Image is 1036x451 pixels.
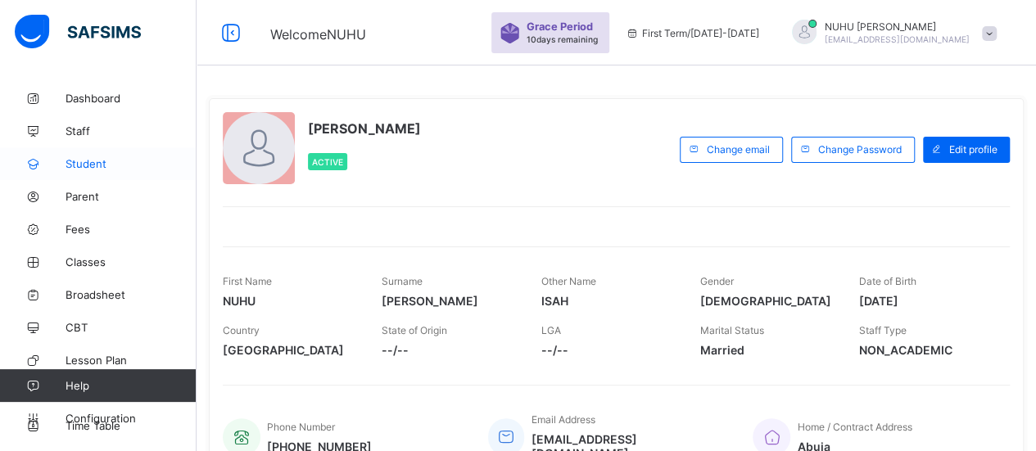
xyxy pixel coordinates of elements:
[66,255,197,268] span: Classes
[223,343,357,357] span: [GEOGRAPHIC_DATA]
[382,275,423,287] span: Surname
[66,92,197,105] span: Dashboard
[859,324,907,336] span: Staff Type
[825,34,970,44] span: [EMAIL_ADDRESS][DOMAIN_NAME]
[859,275,916,287] span: Date of Birth
[818,143,902,156] span: Change Password
[382,294,516,308] span: [PERSON_NAME]
[267,421,335,433] span: Phone Number
[527,34,598,44] span: 10 days remaining
[825,20,970,33] span: NUHU [PERSON_NAME]
[700,294,835,308] span: [DEMOGRAPHIC_DATA]
[541,275,595,287] span: Other Name
[859,294,993,308] span: [DATE]
[859,343,993,357] span: NON_ACADEMIC
[382,343,516,357] span: --/--
[776,20,1005,47] div: NUHUAHMED
[626,27,759,39] span: session/term information
[700,275,734,287] span: Gender
[312,157,343,167] span: Active
[66,379,196,392] span: Help
[531,413,595,426] span: Email Address
[66,223,197,236] span: Fees
[949,143,998,156] span: Edit profile
[797,421,912,433] span: Home / Contract Address
[382,324,447,336] span: State of Origin
[15,15,141,49] img: safsims
[308,120,421,137] span: [PERSON_NAME]
[527,20,593,33] span: Grace Period
[700,324,764,336] span: Marital Status
[223,324,260,336] span: Country
[223,275,272,287] span: First Name
[541,294,675,308] span: ISAH
[66,124,197,138] span: Staff
[66,157,197,170] span: Student
[500,23,520,43] img: sticker-purple.71386a28dfed39d6af7621340158ba97.svg
[66,354,197,367] span: Lesson Plan
[707,143,770,156] span: Change email
[541,324,560,336] span: LGA
[66,412,196,425] span: Configuration
[541,343,675,357] span: --/--
[270,26,366,43] span: Welcome NUHU
[66,321,197,334] span: CBT
[700,343,835,357] span: Married
[223,294,357,308] span: NUHU
[66,190,197,203] span: Parent
[66,288,197,301] span: Broadsheet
